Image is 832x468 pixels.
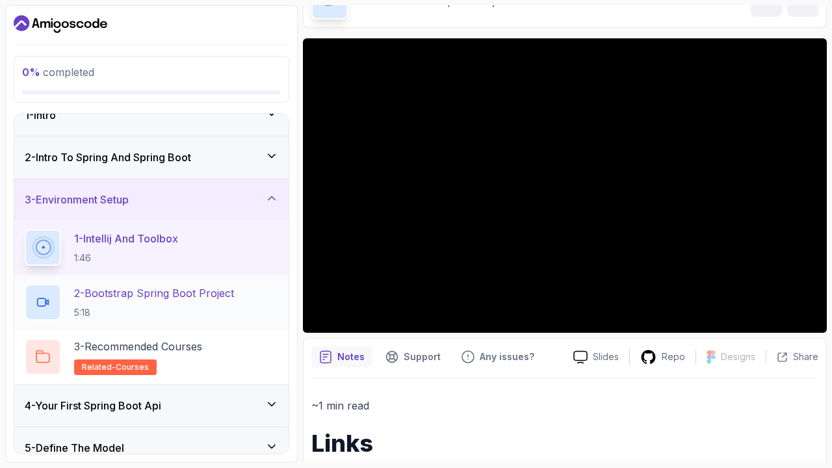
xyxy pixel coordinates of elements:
[22,66,40,79] span: 0 %
[311,430,818,456] h1: Links
[337,350,365,363] p: Notes
[311,346,372,367] button: notes button
[766,350,818,363] button: Share
[25,398,161,413] h3: 4 - Your First Spring Boot Api
[25,229,278,266] button: 1-Intellij And Toolbox1:46
[14,179,289,220] button: 3-Environment Setup
[793,350,818,363] p: Share
[14,94,289,136] button: 1-Intro
[721,350,755,363] p: Designs
[662,350,685,363] p: Repo
[25,192,129,207] h3: 3 - Environment Setup
[14,136,289,178] button: 2-Intro To Spring And Spring Boot
[630,349,695,365] a: Repo
[25,284,278,320] button: 2-Bootstrap Spring Boot Project5:18
[480,350,534,363] p: Any issues?
[404,350,441,363] p: Support
[74,231,178,246] p: 1 - Intellij And Toolbox
[25,149,191,165] h3: 2 - Intro To Spring And Spring Boot
[74,306,234,319] p: 5:18
[74,285,234,301] p: 2 - Bootstrap Spring Boot Project
[563,350,629,364] a: Slides
[25,339,278,375] button: 3-Recommended Coursesrelated-courses
[14,385,289,426] button: 4-Your First Spring Boot Api
[593,350,619,363] p: Slides
[22,66,94,79] span: completed
[74,339,202,354] p: 3 - Recommended Courses
[303,38,827,333] iframe: 1 - IntelliJ and Toolbox
[311,396,818,415] p: ~1 min read
[378,346,448,367] button: Support button
[25,440,124,456] h3: 5 - Define The Model
[14,14,107,34] a: Dashboard
[82,362,149,372] span: related-courses
[454,346,542,367] button: Feedback button
[74,252,178,265] p: 1:46
[25,107,56,123] h3: 1 - Intro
